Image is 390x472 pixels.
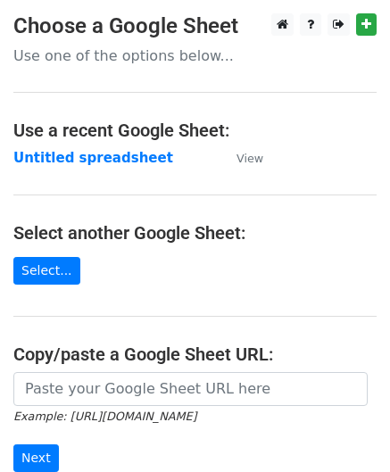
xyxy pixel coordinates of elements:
h4: Select another Google Sheet: [13,222,377,244]
h4: Use a recent Google Sheet: [13,120,377,141]
a: Select... [13,257,80,285]
h4: Copy/paste a Google Sheet URL: [13,344,377,365]
a: Untitled spreadsheet [13,150,173,166]
p: Use one of the options below... [13,46,377,65]
input: Paste your Google Sheet URL here [13,372,368,406]
small: Example: [URL][DOMAIN_NAME] [13,410,196,423]
small: View [236,152,263,165]
a: View [219,150,263,166]
input: Next [13,444,59,472]
h3: Choose a Google Sheet [13,13,377,39]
